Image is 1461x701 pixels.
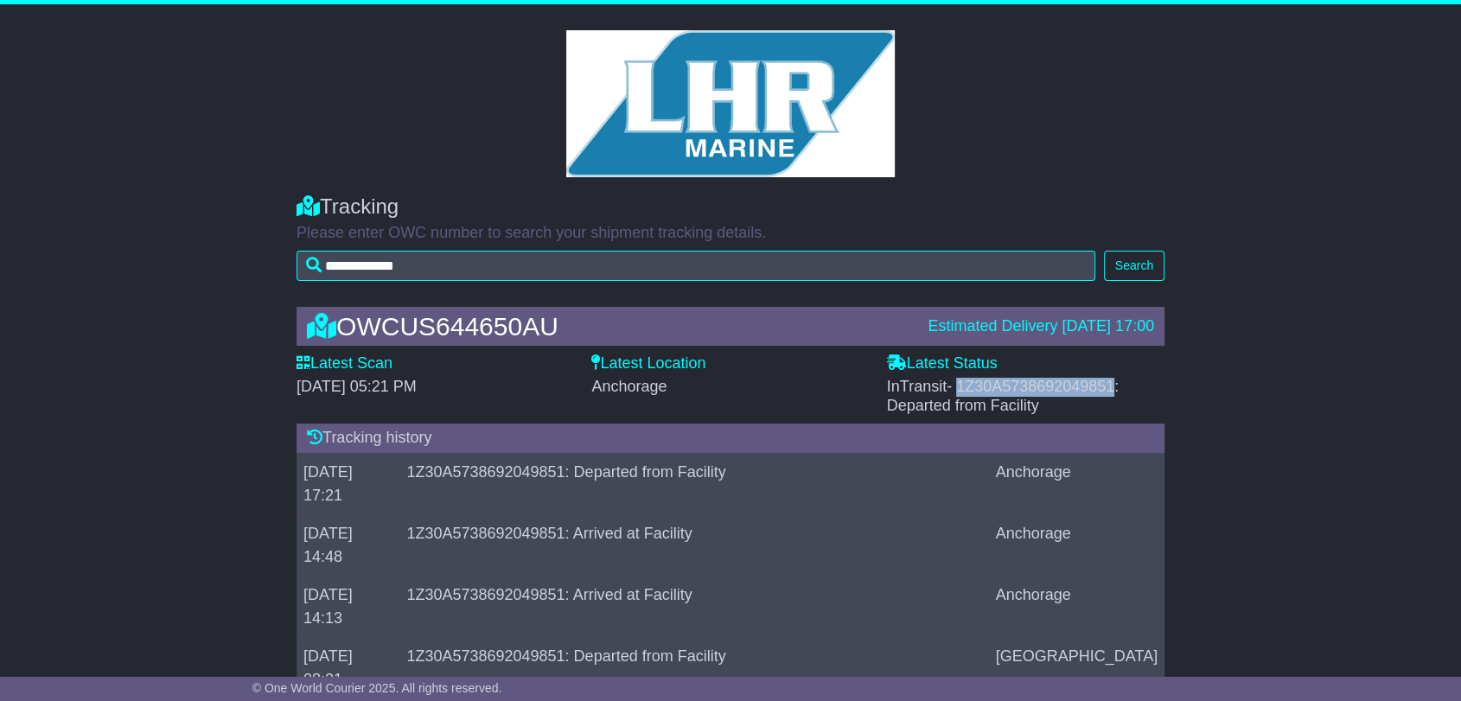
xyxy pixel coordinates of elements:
[297,637,399,698] td: [DATE] 08:21
[989,514,1164,576] td: Anchorage
[297,224,1164,243] p: Please enter OWC number to search your shipment tracking details.
[399,637,988,698] td: 1Z30A5738692049851: Departed from Facility
[566,30,895,177] img: GetCustomerLogo
[887,378,1120,414] span: InTransit
[887,378,1120,414] span: - 1Z30A5738692049851: Departed from Facility
[252,681,502,695] span: © One World Courier 2025. All rights reserved.
[297,576,399,637] td: [DATE] 14:13
[297,378,417,395] span: [DATE] 05:21 PM
[298,312,919,341] div: OWCUS644650AU
[297,194,1164,220] div: Tracking
[297,514,399,576] td: [DATE] 14:48
[297,354,392,373] label: Latest Scan
[399,514,988,576] td: 1Z30A5738692049851: Arrived at Facility
[399,453,988,514] td: 1Z30A5738692049851: Departed from Facility
[989,576,1164,637] td: Anchorage
[591,354,705,373] label: Latest Location
[591,378,667,395] span: Anchorage
[297,424,1164,453] div: Tracking history
[989,637,1164,698] td: [GEOGRAPHIC_DATA]
[399,576,988,637] td: 1Z30A5738692049851: Arrived at Facility
[989,453,1164,514] td: Anchorage
[928,317,1154,336] div: Estimated Delivery [DATE] 17:00
[297,453,399,514] td: [DATE] 17:21
[1104,251,1164,281] button: Search
[887,354,998,373] label: Latest Status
